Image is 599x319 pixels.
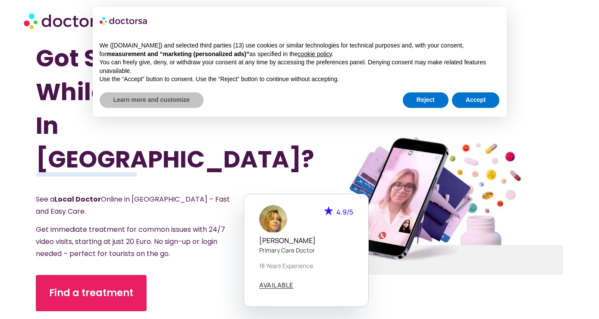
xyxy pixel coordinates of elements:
[100,75,500,84] p: Use the “Accept” button to consent. Use the “Reject” button to continue without accepting.
[36,194,230,216] span: See a Online in [GEOGRAPHIC_DATA] – Fast and Easy Care.
[36,275,147,311] a: Find a treatment
[36,224,225,259] span: Get immediate treatment for common issues with 24/7 video visits, starting at just 20 Euro. No si...
[49,286,133,300] span: Find a treatment
[100,14,148,28] img: logo
[259,282,294,289] a: AVAILABLE
[259,237,353,245] h5: [PERSON_NAME]
[403,92,448,108] button: Reject
[259,282,294,288] span: AVAILABLE
[36,41,260,176] h1: Got Sick While Traveling In [GEOGRAPHIC_DATA]?
[100,92,204,108] button: Learn more and customize
[100,58,500,75] p: You can freely give, deny, or withdraw your consent at any time by accessing the preferences pane...
[259,246,353,255] p: Primary care doctor
[107,51,249,57] strong: measurement and “marketing (personalized ads)”
[259,261,353,270] p: 18 years experience
[452,92,500,108] button: Accept
[100,41,500,58] p: We ([DOMAIN_NAME]) and selected third parties (13) use cookies or similar technologies for techni...
[298,51,332,57] a: cookie policy
[336,207,353,217] span: 4.9/5
[54,194,101,204] strong: Local Doctor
